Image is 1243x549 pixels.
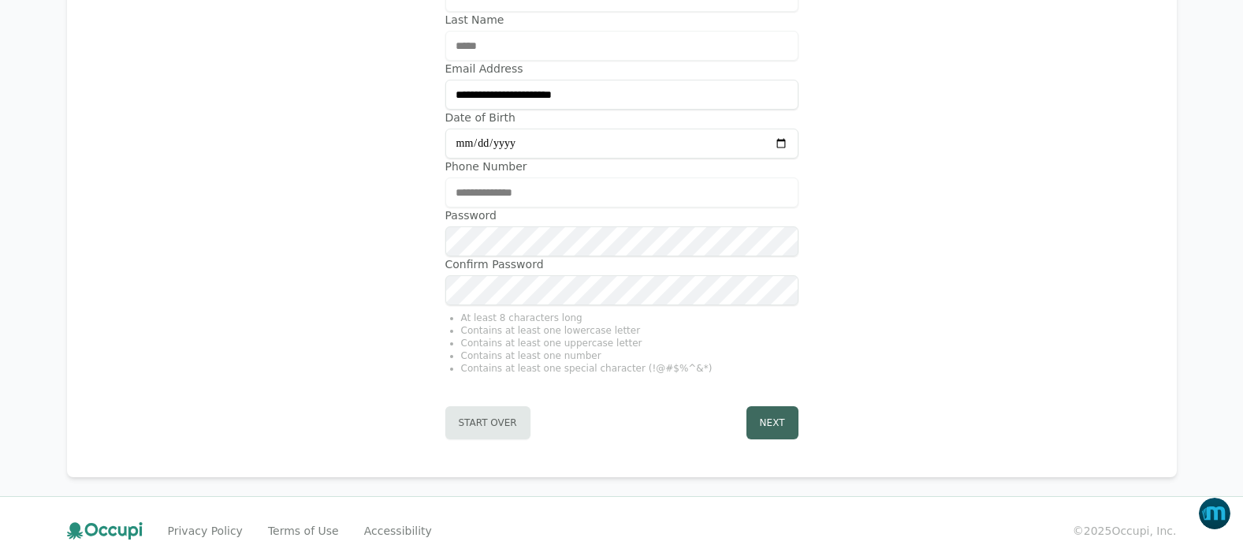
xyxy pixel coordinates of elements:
[445,207,798,223] label: Password
[445,110,798,125] label: Date of Birth
[461,349,798,362] li: Contains at least one number
[364,523,432,539] a: Accessibility
[746,406,798,439] button: Next
[445,159,798,174] label: Phone Number
[168,523,243,539] a: Privacy Policy
[461,324,798,337] li: Contains at least one lowercase letter
[445,406,530,439] button: Start Over
[445,61,798,77] label: Email Address
[268,523,339,539] a: Terms of Use
[445,256,798,272] label: Confirm Password
[461,337,798,349] li: Contains at least one uppercase letter
[461,362,798,375] li: Contains at least one special character (!@#$%^&*)
[461,312,798,324] li: At least 8 characters long
[445,12,798,28] label: Last Name
[1073,523,1177,539] small: © 2025 Occupi, Inc.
